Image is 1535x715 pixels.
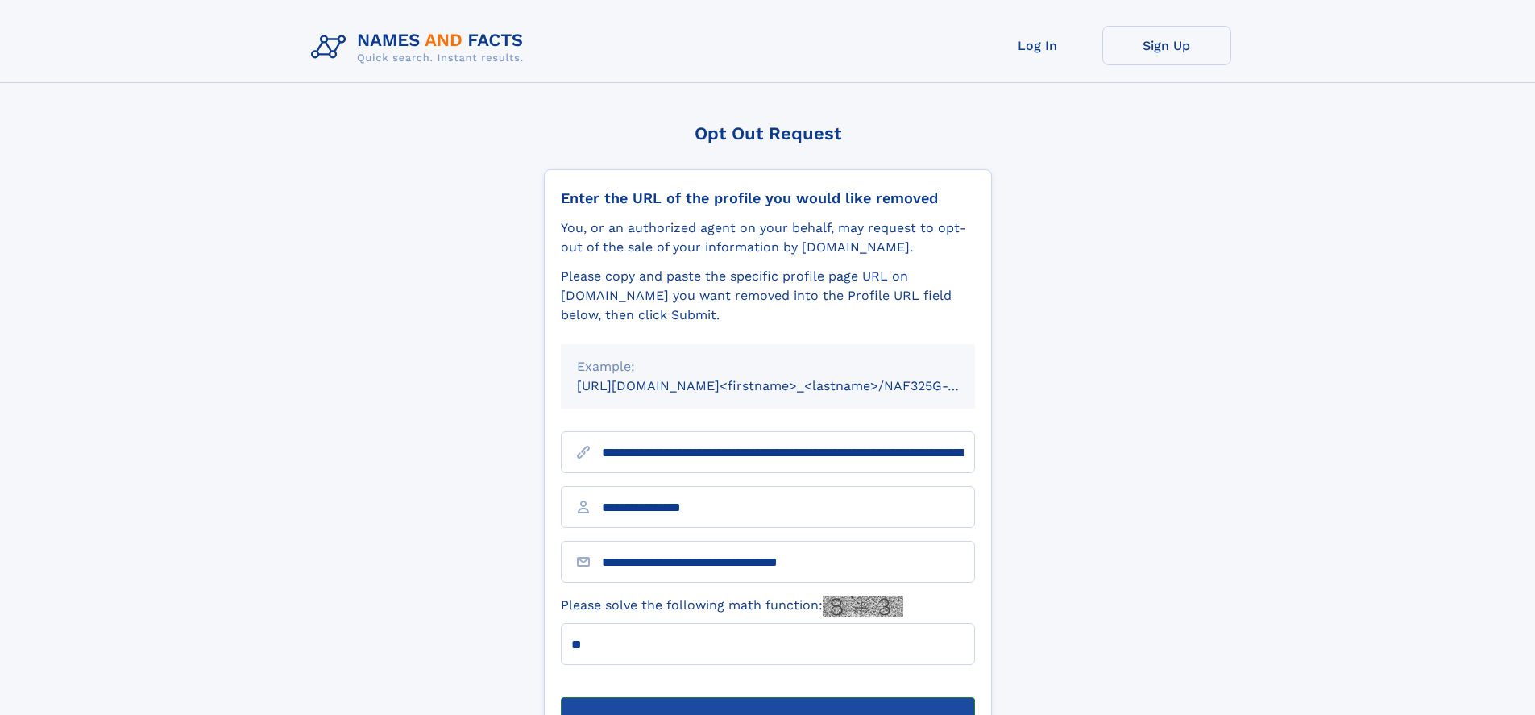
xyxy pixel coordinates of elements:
[577,357,959,376] div: Example:
[305,26,537,69] img: Logo Names and Facts
[544,123,992,143] div: Opt Out Request
[561,267,975,325] div: Please copy and paste the specific profile page URL on [DOMAIN_NAME] you want removed into the Pr...
[577,378,1006,393] small: [URL][DOMAIN_NAME]<firstname>_<lastname>/NAF325G-xxxxxxxx
[1102,26,1231,65] a: Sign Up
[973,26,1102,65] a: Log In
[561,218,975,257] div: You, or an authorized agent on your behalf, may request to opt-out of the sale of your informatio...
[561,189,975,207] div: Enter the URL of the profile you would like removed
[561,596,903,617] label: Please solve the following math function:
